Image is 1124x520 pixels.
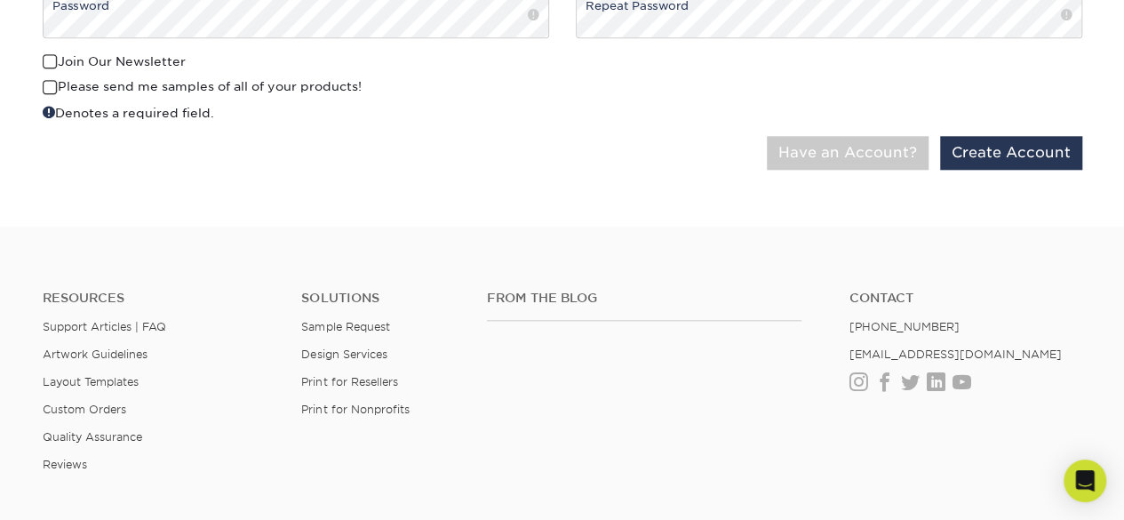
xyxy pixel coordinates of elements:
a: Design Services [301,348,387,361]
a: Layout Templates [43,375,139,388]
a: Artwork Guidelines [43,348,147,361]
a: Contact [849,291,1081,306]
a: Support Articles | FAQ [43,320,166,333]
h4: Resources [43,291,275,306]
div: Open Intercom Messenger [1064,460,1106,502]
a: Custom Orders [43,403,126,416]
a: Reviews [43,458,87,471]
a: [PHONE_NUMBER] [849,320,960,333]
a: Sample Request [301,320,389,333]
label: Please send me samples of all of your products! [43,77,362,95]
div: Denotes a required field. [43,103,549,122]
button: Have an Account? [767,136,929,170]
iframe: reCAPTCHA [812,52,1050,114]
a: Quality Assurance [43,430,142,444]
label: Join Our Newsletter [43,52,186,70]
a: Print for Nonprofits [301,403,409,416]
button: Create Account [940,136,1082,170]
h4: Solutions [301,291,459,306]
a: [EMAIL_ADDRESS][DOMAIN_NAME] [849,348,1062,361]
a: Print for Resellers [301,375,397,388]
h4: From the Blog [487,291,801,306]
